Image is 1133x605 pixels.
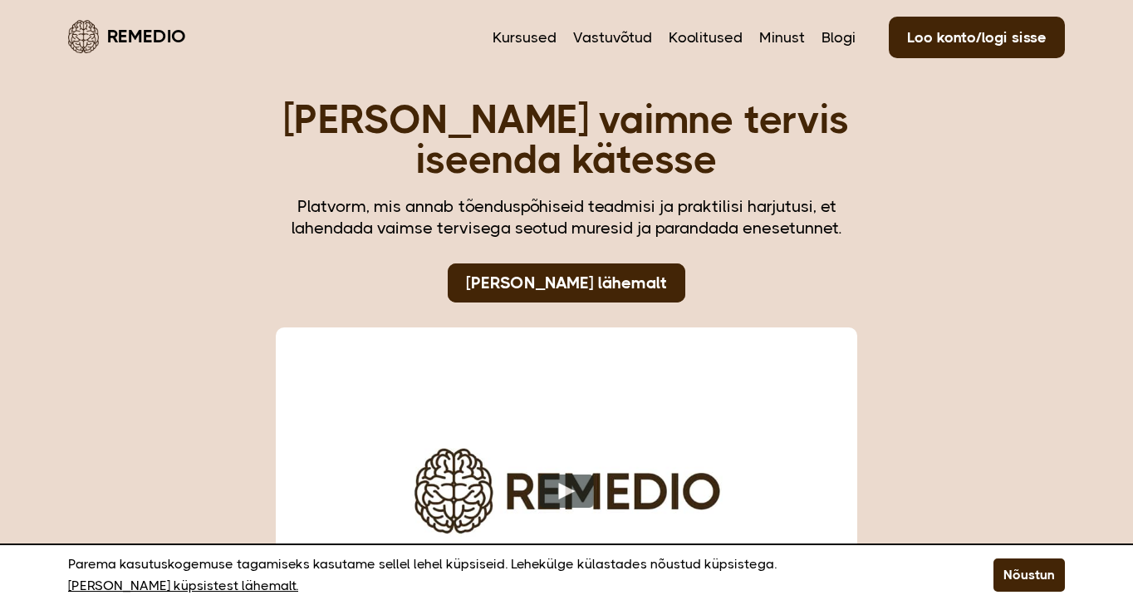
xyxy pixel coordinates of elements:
a: [PERSON_NAME] küpsistest lähemalt. [68,575,298,597]
a: Blogi [822,27,856,48]
a: Minust [759,27,805,48]
button: Nõustun [993,558,1065,592]
a: Vastuvõtud [573,27,652,48]
a: [PERSON_NAME] lähemalt [448,263,685,302]
a: Koolitused [669,27,743,48]
p: Parema kasutuskogemuse tagamiseks kasutame sellel lehel küpsiseid. Lehekülge külastades nõustud k... [68,553,952,597]
h1: [PERSON_NAME] vaimne tervis iseenda kätesse [276,100,857,180]
a: Kursused [493,27,557,48]
a: Loo konto/logi sisse [889,17,1065,58]
a: Remedio [68,17,186,56]
button: Play video [540,475,594,508]
div: Platvorm, mis annab tõenduspõhiseid teadmisi ja praktilisi harjutusi, et lahendada vaimse tervise... [276,196,857,239]
img: Remedio logo [68,20,99,53]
